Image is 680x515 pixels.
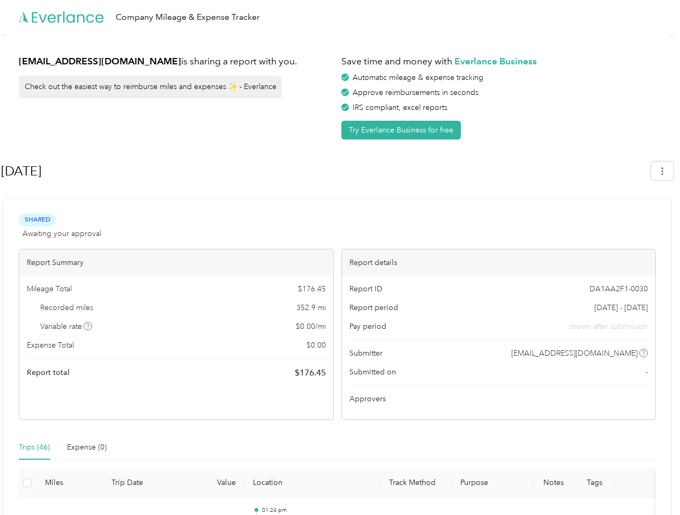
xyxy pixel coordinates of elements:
[67,442,107,453] div: Expense (0)
[341,121,461,139] button: Try Everlance Business for free
[533,468,574,498] th: Notes
[307,340,326,351] span: $ 0.00
[295,366,326,379] span: $ 176.45
[380,468,451,498] th: Track Method
[341,55,656,68] h1: Save time and money with
[244,468,380,498] th: Location
[27,340,74,351] span: Expense Total
[27,367,70,378] span: Report total
[40,321,93,332] span: Variable rate
[40,302,93,313] span: Recorded miles
[296,302,326,313] span: 352.9 mi
[353,73,483,82] span: Automatic mileage & expense tracking
[19,55,334,68] h1: is sharing a report with you.
[569,321,648,332] span: shown after submission
[349,302,398,313] span: Report period
[589,283,648,295] span: DA1AA2F1-0030
[103,468,179,498] th: Trip Date
[179,468,244,498] th: Value
[594,302,648,313] span: [DATE] - [DATE]
[349,366,396,378] span: Submitted on
[349,321,386,332] span: Pay period
[19,249,333,276] div: Report Summary
[19,76,282,98] div: Check out the easiest way to reimburse miles and expenses ✨ - Everlance
[353,88,479,97] span: Approve reimbursements in seconds
[23,228,101,239] span: Awaiting your approval
[1,158,644,184] h1: Aug 2025
[574,468,615,498] th: Tags
[19,442,50,453] div: Trips (46)
[353,103,447,112] span: IRS compliant, excel reports
[349,348,383,359] span: Submitter
[454,55,537,67] strong: Everlance Business
[36,468,103,498] th: Miles
[452,468,534,498] th: Purpose
[646,366,648,378] span: -
[342,249,656,276] div: Report details
[511,348,638,359] span: [EMAIL_ADDRESS][DOMAIN_NAME]
[19,55,181,67] strong: [EMAIL_ADDRESS][DOMAIN_NAME]
[19,214,56,226] span: Shared
[262,506,372,514] p: 01:24 pm
[27,283,72,295] span: Mileage Total
[349,283,383,295] span: Report ID
[298,283,326,295] span: $ 176.45
[349,393,386,404] span: Approvers
[296,321,326,332] span: $ 0.00 / mi
[116,11,260,24] div: Company Mileage & Expense Tracker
